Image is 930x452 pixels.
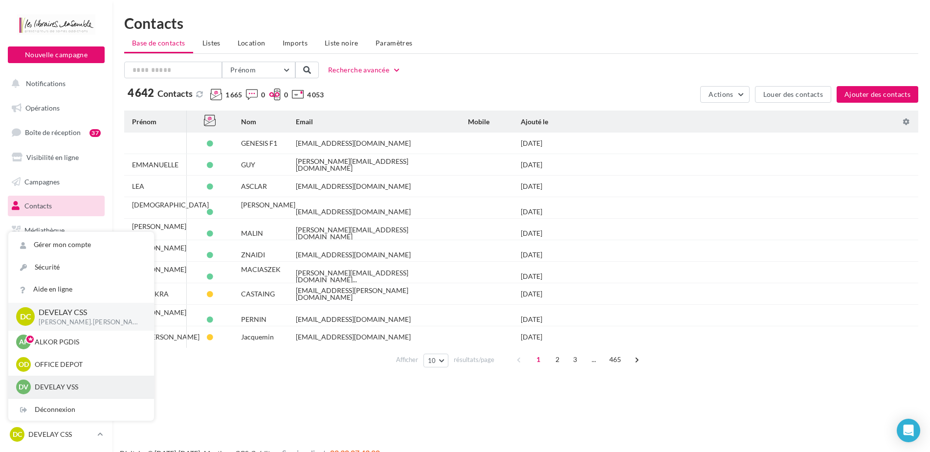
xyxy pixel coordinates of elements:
[241,161,255,168] div: GUY
[296,316,411,323] div: [EMAIL_ADDRESS][DOMAIN_NAME]
[897,419,920,442] div: Open Intercom Messenger
[241,140,277,147] div: GENESIS F1
[132,117,156,126] span: Prénom
[521,161,542,168] div: [DATE]
[35,382,142,392] p: DEVELAY VSS
[6,220,107,241] a: Médiathèque
[132,183,144,190] div: LEA
[521,208,542,215] div: [DATE]
[567,352,583,367] span: 3
[8,399,154,421] div: Déconnexion
[241,334,274,340] div: Jacquemin
[296,270,452,283] span: [PERSON_NAME][EMAIL_ADDRESS][DOMAIN_NAME]...
[24,202,52,210] span: Contacts
[157,88,193,99] span: Contacts
[376,39,413,47] span: Paramètres
[296,208,411,215] div: [EMAIL_ADDRESS][DOMAIN_NAME]
[202,39,221,47] span: Listes
[284,90,288,100] span: 0
[35,337,142,347] p: ALKOR PGDIS
[241,183,267,190] div: ASCLAR
[709,90,733,98] span: Actions
[296,251,411,258] div: [EMAIL_ADDRESS][DOMAIN_NAME]
[25,128,81,136] span: Boîte de réception
[132,266,186,273] div: [PERSON_NAME]
[225,90,242,100] span: 1 665
[521,334,542,340] div: [DATE]
[521,140,542,147] div: [DATE]
[296,334,411,340] div: [EMAIL_ADDRESS][DOMAIN_NAME]
[8,278,154,300] a: Aide en ligne
[700,86,749,103] button: Actions
[89,129,101,137] div: 37
[296,140,411,147] div: [EMAIL_ADDRESS][DOMAIN_NAME]
[39,307,138,318] p: DEVELAY CSS
[241,202,295,208] div: [PERSON_NAME]
[296,287,452,301] div: [EMAIL_ADDRESS][PERSON_NAME][DOMAIN_NAME]
[8,256,154,278] a: Sécurité
[521,183,542,190] div: [DATE]
[423,354,448,367] button: 10
[6,98,107,118] a: Opérations
[296,158,452,172] div: [PERSON_NAME][EMAIL_ADDRESS][DOMAIN_NAME]
[241,291,275,297] div: CASTAING
[24,226,65,234] span: Médiathèque
[6,172,107,192] a: Campagnes
[296,117,313,126] span: Email
[296,183,411,190] div: [EMAIL_ADDRESS][DOMAIN_NAME]
[238,39,266,47] span: Location
[521,291,542,297] div: [DATE]
[28,429,93,439] p: DEVELAY CSS
[468,117,489,126] span: Mobile
[222,62,295,78] button: Prénom
[241,266,281,273] div: MACIASZEK
[428,357,436,364] span: 10
[19,360,29,369] span: OD
[39,318,138,327] p: [PERSON_NAME].[PERSON_NAME]
[6,147,107,168] a: Visibilité en ligne
[241,117,256,126] span: Nom
[325,39,358,47] span: Liste noire
[19,382,28,392] span: DV
[531,352,546,367] span: 1
[261,90,265,100] span: 0
[8,425,105,444] a: DC DEVELAY CSS
[755,86,831,103] button: Louer des contacts
[6,245,107,265] a: Calendrier
[586,352,602,367] span: ...
[20,311,31,322] span: DC
[307,90,324,100] span: 4 053
[19,337,28,347] span: AP
[241,316,266,323] div: PERNIN
[145,334,199,340] div: [PERSON_NAME]
[396,355,418,364] span: Afficher
[145,291,169,297] div: DEKRA
[6,122,107,143] a: Boîte de réception37
[837,86,918,103] button: Ajouter des contacts
[132,202,209,208] div: [DEMOGRAPHIC_DATA]
[8,234,154,256] a: Gérer mon compte
[6,73,103,94] button: Notifications
[454,355,494,364] span: résultats/page
[35,360,142,369] p: OFFICE DEPOT
[26,79,66,88] span: Notifications
[128,88,154,98] span: 4 642
[521,230,542,237] div: [DATE]
[521,273,542,280] div: [DATE]
[8,46,105,63] button: Nouvelle campagne
[26,153,79,161] span: Visibilité en ligne
[296,226,452,240] div: [PERSON_NAME][EMAIL_ADDRESS][DOMAIN_NAME]
[132,161,178,168] div: EMMANUELLE
[6,196,107,216] a: Contacts
[241,230,263,237] div: MALIN
[550,352,565,367] span: 2
[521,117,548,126] span: Ajouté le
[605,352,625,367] span: 465
[132,223,186,230] div: [PERSON_NAME]
[25,104,60,112] span: Opérations
[124,16,918,30] h1: Contacts
[324,64,405,76] button: Recherche avancée
[241,251,265,258] div: ZNAIDI
[283,39,308,47] span: Imports
[521,316,542,323] div: [DATE]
